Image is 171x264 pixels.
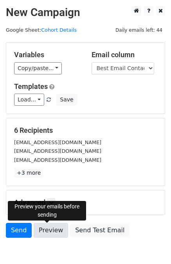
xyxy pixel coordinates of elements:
a: +3 more [14,168,43,178]
a: Send Test Email [70,223,130,238]
a: Daily emails left: 44 [113,27,165,33]
small: [EMAIL_ADDRESS][DOMAIN_NAME] [14,148,101,154]
a: Load... [14,94,44,106]
small: Google Sheet: [6,27,77,33]
div: Preview your emails before sending [8,201,86,221]
a: Preview [34,223,68,238]
button: Save [56,94,77,106]
iframe: Chat Widget [132,226,171,264]
a: Cohort Details [41,27,77,33]
a: Templates [14,82,48,90]
small: [EMAIL_ADDRESS][DOMAIN_NAME] [14,139,101,145]
span: Daily emails left: 44 [113,26,165,34]
h5: Variables [14,51,80,59]
a: Copy/paste... [14,62,62,74]
a: Send [6,223,32,238]
h5: 6 Recipients [14,126,157,135]
h5: Email column [92,51,157,59]
h2: New Campaign [6,6,165,19]
small: [EMAIL_ADDRESS][DOMAIN_NAME] [14,157,101,163]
